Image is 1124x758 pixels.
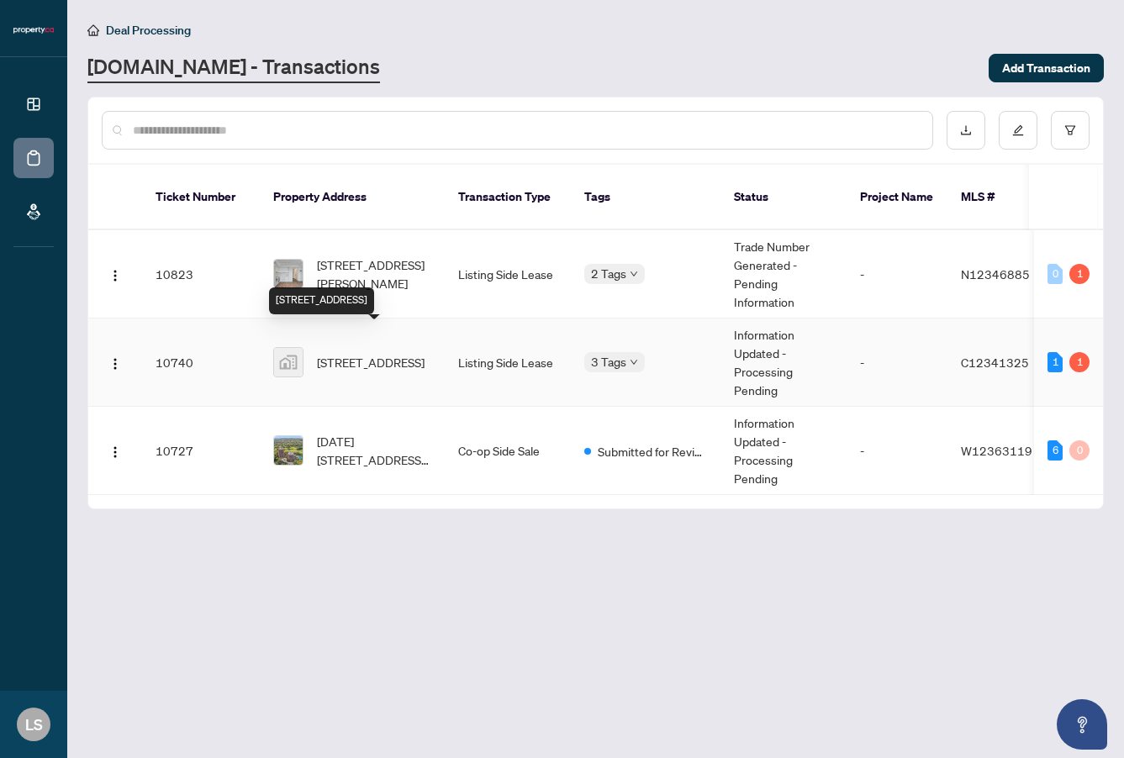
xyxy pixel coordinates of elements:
th: Property Address [260,165,445,230]
th: Transaction Type [445,165,571,230]
button: Logo [102,349,129,376]
td: 10823 [142,230,260,318]
td: Trade Number Generated - Pending Information [720,230,847,318]
span: home [87,24,99,36]
span: filter [1064,124,1076,136]
span: C12341325 [961,355,1029,370]
span: N12346885 [961,266,1030,282]
th: Status [720,165,847,230]
td: - [847,407,947,495]
button: edit [999,111,1037,150]
td: - [847,230,947,318]
td: Information Updated - Processing Pending [720,407,847,495]
th: Project Name [847,165,947,230]
span: Submitted for Review [598,442,707,461]
a: [DOMAIN_NAME] - Transactions [87,53,380,83]
div: 0 [1069,440,1090,461]
th: MLS # [947,165,1048,230]
img: thumbnail-img [274,260,303,288]
th: Ticket Number [142,165,260,230]
div: 1 [1069,264,1090,284]
th: Tags [571,165,720,230]
div: 1 [1047,352,1063,372]
span: 3 Tags [591,352,626,371]
td: 10727 [142,407,260,495]
button: Logo [102,261,129,287]
img: Logo [108,445,122,459]
span: down [630,270,638,278]
span: Add Transaction [1002,55,1090,82]
button: Add Transaction [989,54,1104,82]
button: Open asap [1057,699,1107,750]
button: filter [1051,111,1090,150]
span: [STREET_ADDRESS] [317,353,425,371]
img: logo [13,25,54,35]
td: Co-op Side Sale [445,407,571,495]
img: Logo [108,269,122,282]
img: thumbnail-img [274,348,303,376]
div: 6 [1047,440,1063,461]
span: down [630,358,638,366]
button: Logo [102,437,129,464]
div: 0 [1047,264,1063,284]
td: - [847,318,947,407]
div: [STREET_ADDRESS] [269,287,374,314]
span: [STREET_ADDRESS][PERSON_NAME] [317,255,431,292]
div: 1 [1069,352,1090,372]
span: W12363119 [961,443,1032,458]
img: Logo [108,357,122,371]
td: Information Updated - Processing Pending [720,318,847,407]
button: download [947,111,985,150]
span: Deal Processing [106,23,191,38]
span: 2 Tags [591,264,626,283]
img: thumbnail-img [274,436,303,465]
td: Listing Side Lease [445,318,571,407]
span: edit [1012,124,1024,136]
span: LS [25,713,43,736]
td: 10740 [142,318,260,407]
span: [DATE][STREET_ADDRESS][DATE][PERSON_NAME] [317,432,431,469]
span: download [960,124,972,136]
td: Listing Side Lease [445,230,571,318]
